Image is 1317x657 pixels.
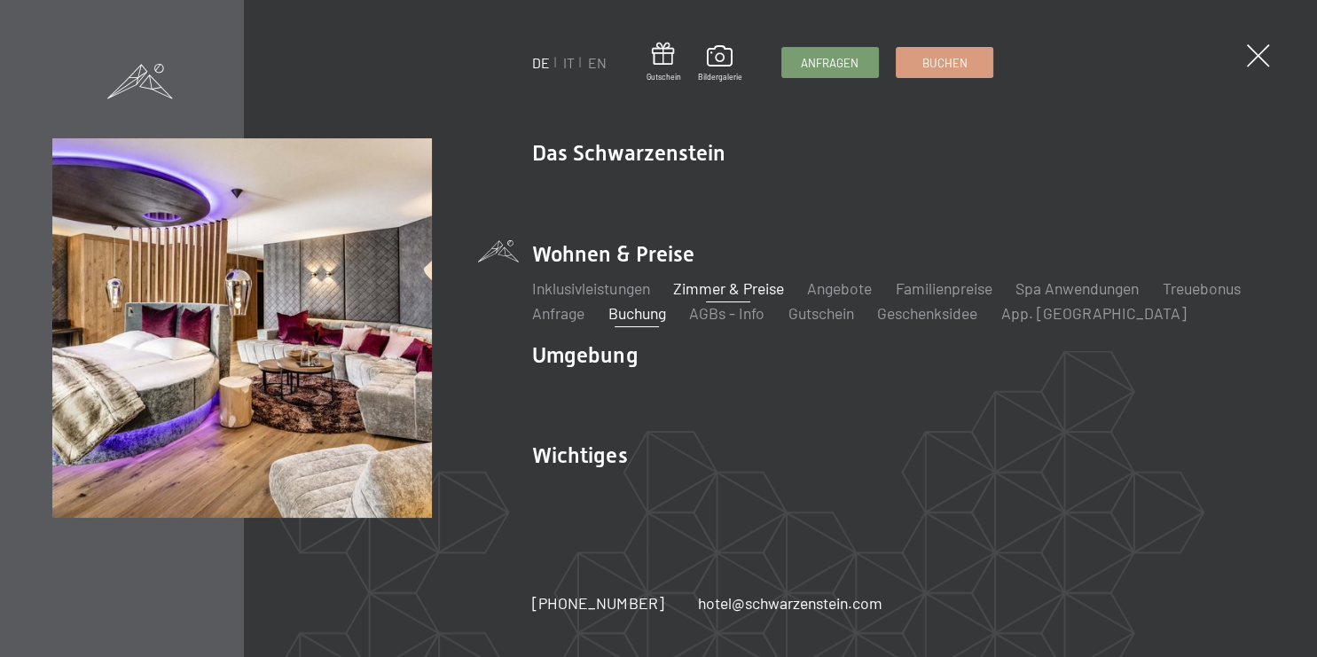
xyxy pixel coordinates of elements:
[801,55,858,71] span: Anfragen
[1000,303,1186,323] a: App. [GEOGRAPHIC_DATA]
[807,278,872,298] a: Angebote
[782,48,878,77] a: Anfragen
[788,303,854,323] a: Gutschein
[563,54,575,71] a: IT
[646,72,680,82] span: Gutschein
[698,72,742,82] span: Bildergalerie
[698,592,882,614] a: hotel@schwarzenstein.com
[608,303,666,323] a: Buchung
[689,303,764,323] a: AGBs - Info
[1162,278,1240,298] a: Treuebonus
[673,278,784,298] a: Zimmer & Preise
[897,48,992,77] a: Buchen
[532,593,663,613] span: [PHONE_NUMBER]
[922,55,968,71] span: Buchen
[1015,278,1139,298] a: Spa Anwendungen
[532,592,663,614] a: [PHONE_NUMBER]
[877,303,977,323] a: Geschenksidee
[896,278,992,298] a: Familienpreise
[532,278,649,298] a: Inklusivleistungen
[532,54,550,71] a: DE
[646,43,680,82] a: Gutschein
[532,303,584,323] a: Anfrage
[698,45,742,82] a: Bildergalerie
[588,54,607,71] a: EN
